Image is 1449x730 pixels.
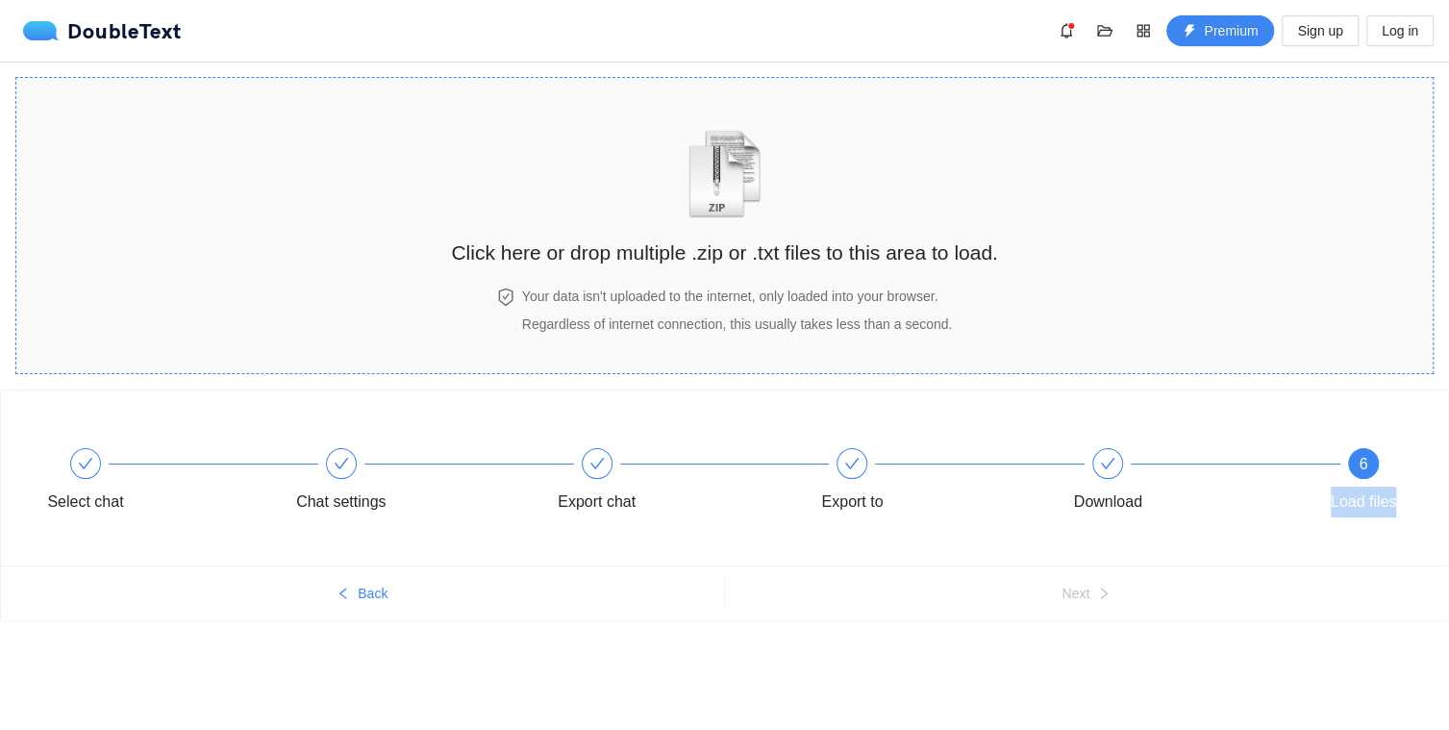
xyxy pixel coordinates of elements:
span: 6 [1360,456,1368,472]
img: zipOrTextIcon [680,130,769,218]
span: appstore [1129,23,1158,38]
span: thunderbolt [1183,24,1196,39]
span: folder-open [1090,23,1119,38]
span: Sign up [1297,20,1342,41]
div: Load files [1331,487,1397,517]
button: folder-open [1089,15,1120,46]
button: leftBack [1,578,724,609]
h4: Your data isn't uploaded to the internet, only loaded into your browser. [522,286,952,307]
span: check [334,456,349,471]
img: logo [23,21,67,40]
div: Select chat [47,487,123,517]
div: 6Load files [1308,448,1419,517]
span: Regardless of internet connection, this usually takes less than a second. [522,316,952,332]
span: left [337,587,350,602]
span: check [844,456,860,471]
div: Chat settings [296,487,386,517]
div: Export to [796,448,1052,517]
div: DoubleText [23,21,182,40]
span: check [1100,456,1115,471]
button: thunderboltPremium [1166,15,1274,46]
div: Download [1074,487,1142,517]
div: Export chat [541,448,797,517]
div: Export to [821,487,883,517]
button: Sign up [1282,15,1358,46]
button: Log in [1366,15,1434,46]
span: safety-certificate [497,289,514,306]
button: Nextright [725,578,1449,609]
h2: Click here or drop multiple .zip or .txt files to this area to load. [451,237,997,268]
div: Download [1052,448,1308,517]
span: Premium [1204,20,1258,41]
span: bell [1052,23,1081,38]
span: Back [358,583,387,604]
span: check [78,456,93,471]
span: check [589,456,605,471]
button: appstore [1128,15,1159,46]
button: bell [1051,15,1082,46]
a: logoDoubleText [23,21,182,40]
div: Chat settings [286,448,541,517]
div: Export chat [558,487,636,517]
span: Log in [1382,20,1418,41]
div: Select chat [30,448,286,517]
